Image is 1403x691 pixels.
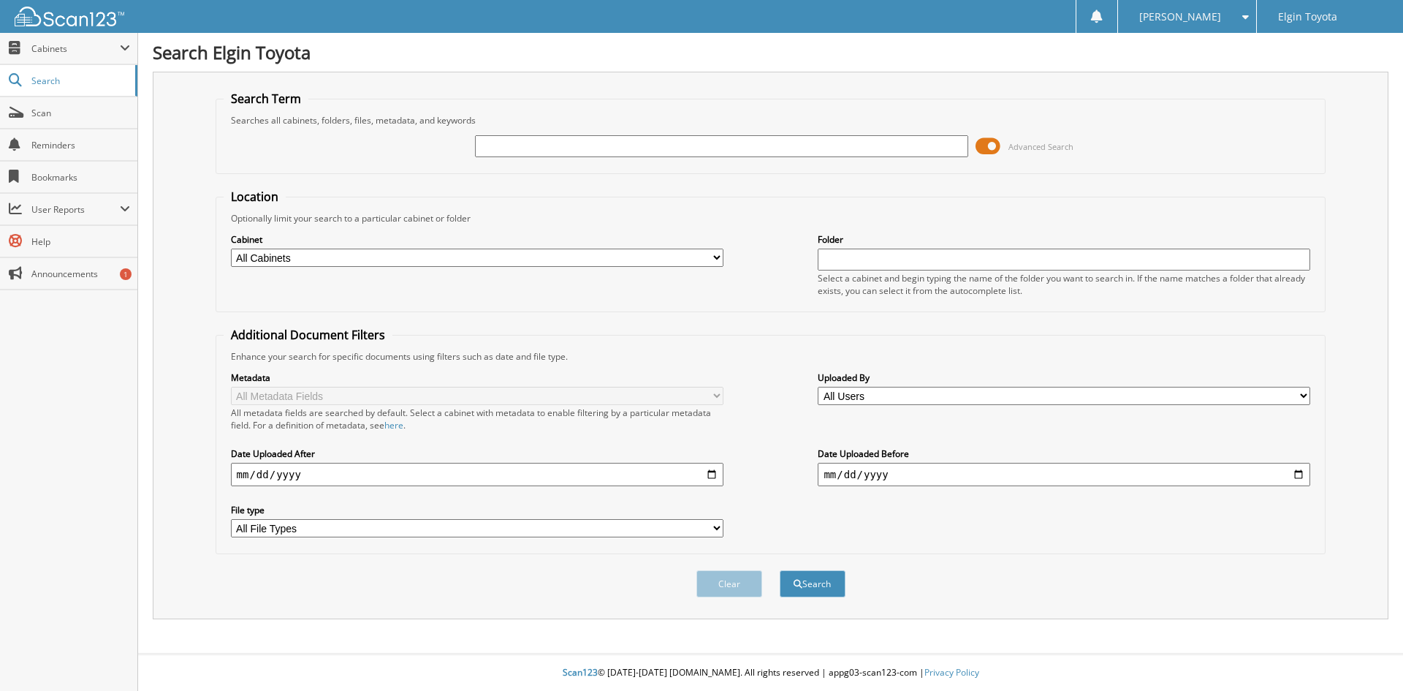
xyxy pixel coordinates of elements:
legend: Additional Document Filters [224,327,392,343]
div: Select a cabinet and begin typing the name of the folder you want to search in. If the name match... [818,272,1310,297]
span: Bookmarks [31,171,130,184]
div: Optionally limit your search to a particular cabinet or folder [224,212,1318,224]
label: Uploaded By [818,371,1310,384]
span: Help [31,235,130,248]
span: Cabinets [31,42,120,55]
label: Date Uploaded Before [818,448,1310,460]
legend: Search Term [224,91,308,107]
button: Search [780,570,845,597]
input: end [818,463,1310,486]
div: Enhance your search for specific documents using filters such as date and file type. [224,350,1318,363]
label: Cabinet [231,233,723,246]
span: [PERSON_NAME] [1139,12,1221,21]
input: start [231,463,723,486]
div: 1 [120,268,132,280]
span: Search [31,75,128,87]
div: Searches all cabinets, folders, files, metadata, and keywords [224,114,1318,127]
span: User Reports [31,203,120,216]
span: Scan123 [563,666,598,679]
label: Date Uploaded After [231,448,723,460]
iframe: Chat Widget [1330,621,1403,691]
span: Scan [31,107,130,119]
div: All metadata fields are searched by default. Select a cabinet with metadata to enable filtering b... [231,407,723,431]
a: Privacy Policy [924,666,979,679]
div: © [DATE]-[DATE] [DOMAIN_NAME]. All rights reserved | appg03-scan123-com | [138,655,1403,691]
h1: Search Elgin Toyota [153,40,1388,64]
img: scan123-logo-white.svg [15,7,124,26]
span: Reminders [31,139,130,151]
label: File type [231,504,723,516]
a: here [384,419,403,431]
button: Clear [696,570,762,597]
span: Elgin Toyota [1278,12,1337,21]
span: Advanced Search [1008,141,1073,152]
label: Folder [818,233,1310,246]
span: Announcements [31,268,130,280]
label: Metadata [231,371,723,384]
legend: Location [224,189,286,205]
